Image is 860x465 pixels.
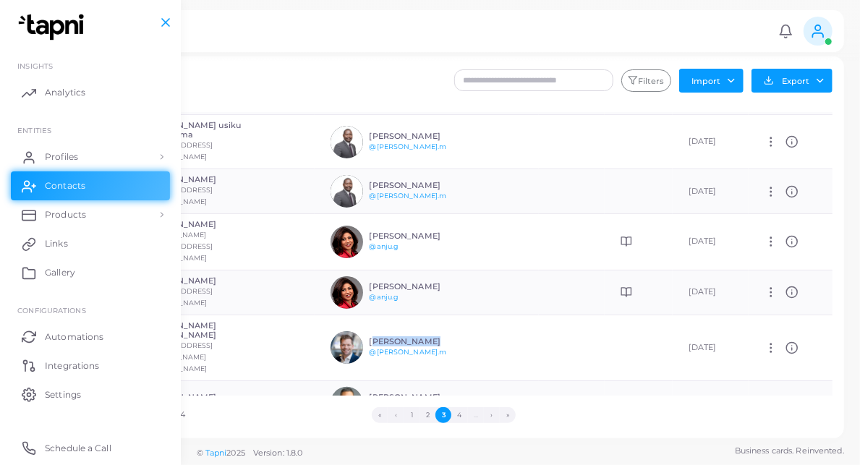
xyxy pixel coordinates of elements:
[370,231,476,241] h6: [PERSON_NAME]
[689,236,733,247] div: [DATE]
[11,229,170,258] a: Links
[185,407,703,423] ul: Pagination
[13,14,93,40] img: logo
[370,181,476,190] h6: [PERSON_NAME]
[752,69,833,93] button: Export
[11,78,170,107] a: Analytics
[370,192,447,200] a: @[PERSON_NAME].m
[45,388,81,401] span: Settings
[372,407,388,423] button: Go to first page
[689,342,733,354] div: [DATE]
[420,407,435,423] button: Go to page 2
[11,142,170,171] a: Profiles
[17,306,86,315] span: Configurations
[145,393,252,402] h6: [PERSON_NAME]
[370,348,447,356] a: @[PERSON_NAME].m
[689,286,733,298] div: [DATE]
[45,179,85,192] span: Contacts
[331,387,363,419] img: avatar
[45,266,75,279] span: Gallery
[451,407,467,423] button: Go to page 4
[331,126,363,158] img: avatar
[45,86,85,99] span: Analytics
[17,126,51,135] span: ENTITIES
[370,242,399,250] a: @anju.g
[370,282,476,291] h6: [PERSON_NAME]
[145,321,252,340] h6: [PERSON_NAME] [PERSON_NAME]
[45,237,68,250] span: Links
[388,407,404,423] button: Go to previous page
[11,351,170,380] a: Integrations
[435,407,451,423] button: Go to page 3
[45,442,111,455] span: Schedule a Call
[17,61,53,70] span: INSIGHTS
[331,175,363,208] img: avatar
[145,276,252,286] h6: [PERSON_NAME]
[331,331,363,364] img: avatar
[145,175,252,184] h6: [PERSON_NAME]
[370,142,447,150] a: @[PERSON_NAME].m
[689,186,733,197] div: [DATE]
[370,293,399,301] a: @anju.g
[484,407,500,423] button: Go to next page
[404,407,420,423] button: Go to page 1
[689,136,733,148] div: [DATE]
[197,447,302,459] span: ©
[131,409,185,421] span: 20 to 30 of 54
[45,208,86,221] span: Products
[735,445,844,457] span: Business cards. Reinvented.
[45,150,78,163] span: Profiles
[11,380,170,409] a: Settings
[370,393,476,402] h6: [PERSON_NAME]
[11,322,170,351] a: Automations
[331,276,363,309] img: avatar
[370,132,476,141] h6: [PERSON_NAME]
[621,69,670,93] button: Filters
[226,447,244,459] span: 2025
[45,330,103,344] span: Automations
[500,407,516,423] button: Go to last page
[253,448,303,458] span: Version: 1.8.0
[11,171,170,200] a: Contacts
[145,220,252,229] h6: [PERSON_NAME]
[679,69,744,92] button: Import
[45,359,99,372] span: Integrations
[11,433,170,462] a: Schedule a Call
[11,200,170,229] a: Products
[145,121,252,140] h6: [PERSON_NAME] usiku Kulokhoma
[370,337,476,346] h6: [PERSON_NAME]
[11,258,170,287] a: Gallery
[205,448,227,458] a: Tapni
[331,226,363,258] img: avatar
